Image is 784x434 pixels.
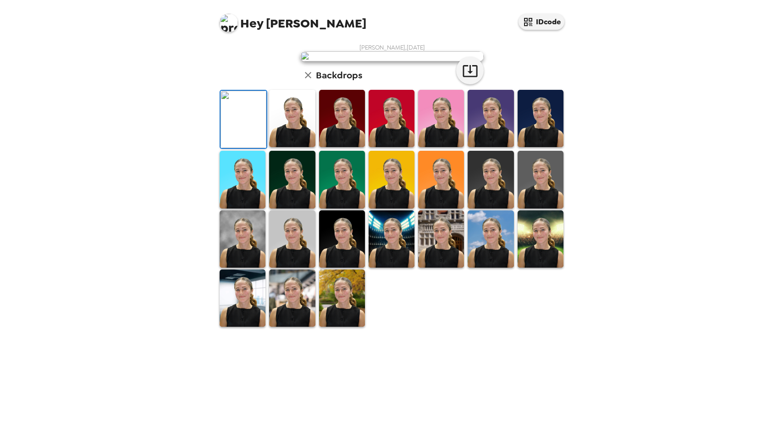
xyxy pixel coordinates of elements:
span: [PERSON_NAME] [220,9,366,30]
h6: Backdrops [316,68,362,82]
span: [PERSON_NAME] , [DATE] [359,44,425,51]
span: Hey [240,15,263,32]
img: user [300,51,484,61]
img: profile pic [220,14,238,32]
img: Original [221,91,266,148]
button: IDcode [519,14,564,30]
